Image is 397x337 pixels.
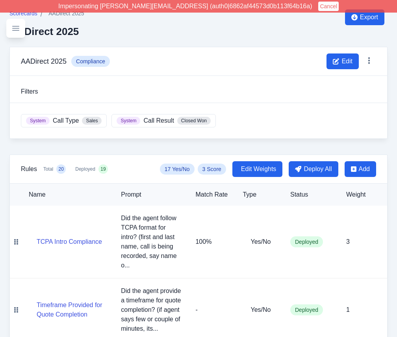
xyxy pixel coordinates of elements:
[340,184,387,206] th: Weight
[43,166,53,172] span: Total
[115,184,189,206] th: Prompt
[341,57,352,66] span: Edit
[37,300,108,319] button: Timeframe Provided for Quote Completion
[290,304,323,315] span: Deployed
[360,13,378,22] span: Export
[195,305,230,315] p: -
[250,305,278,315] h5: Yes/No
[48,9,84,17] span: AADirect 2025
[160,164,195,175] span: 17 Yes/No
[117,117,140,125] span: System
[6,19,25,38] button: Toggle sidebar
[9,9,37,19] a: Scorecards
[327,53,359,69] button: Edit
[189,184,236,206] th: Match Rate
[359,164,370,174] span: Add
[241,164,276,174] span: Edit Weights
[198,164,226,175] span: 3 Score
[37,311,108,318] a: Timeframe Provided for Quote Completion
[121,214,183,270] p: Did the agent follow TCPA format for intro? (first and last name, call is being recorded, say nam...
[236,184,284,206] th: Type
[37,237,102,247] button: TCPA Intro Compliance
[346,306,350,313] span: 1
[71,56,110,67] span: Compliance
[143,116,174,125] span: Call Result
[75,166,95,172] span: Deployed
[345,161,376,177] button: Add
[82,117,102,125] span: Sales
[100,166,106,172] span: 19
[53,116,79,125] span: Call Type
[304,164,332,174] span: Deploy All
[121,286,183,333] p: Did the agent provide a timeframe for quote completion? (if agent says few or couple of minutes, ...
[195,237,230,247] p: 100%
[345,9,384,25] button: Export
[284,184,340,206] th: Status
[346,238,350,245] span: 3
[21,164,37,174] h3: Rules
[177,117,211,125] span: Closed Won
[289,161,338,177] button: Deploy All
[59,166,64,172] span: 20
[232,161,283,177] button: Edit Weights
[290,236,323,247] span: Deployed
[37,238,102,245] a: TCPA Intro Compliance
[21,87,376,96] h3: Filters
[250,237,278,247] h5: Yes/No
[9,9,37,17] span: Scorecards
[26,117,50,125] span: System
[21,56,67,67] h3: AADirect 2025
[9,26,84,37] h2: AADirect 2025
[22,184,115,206] th: Name
[41,10,42,19] span: /
[318,2,339,11] button: Cancel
